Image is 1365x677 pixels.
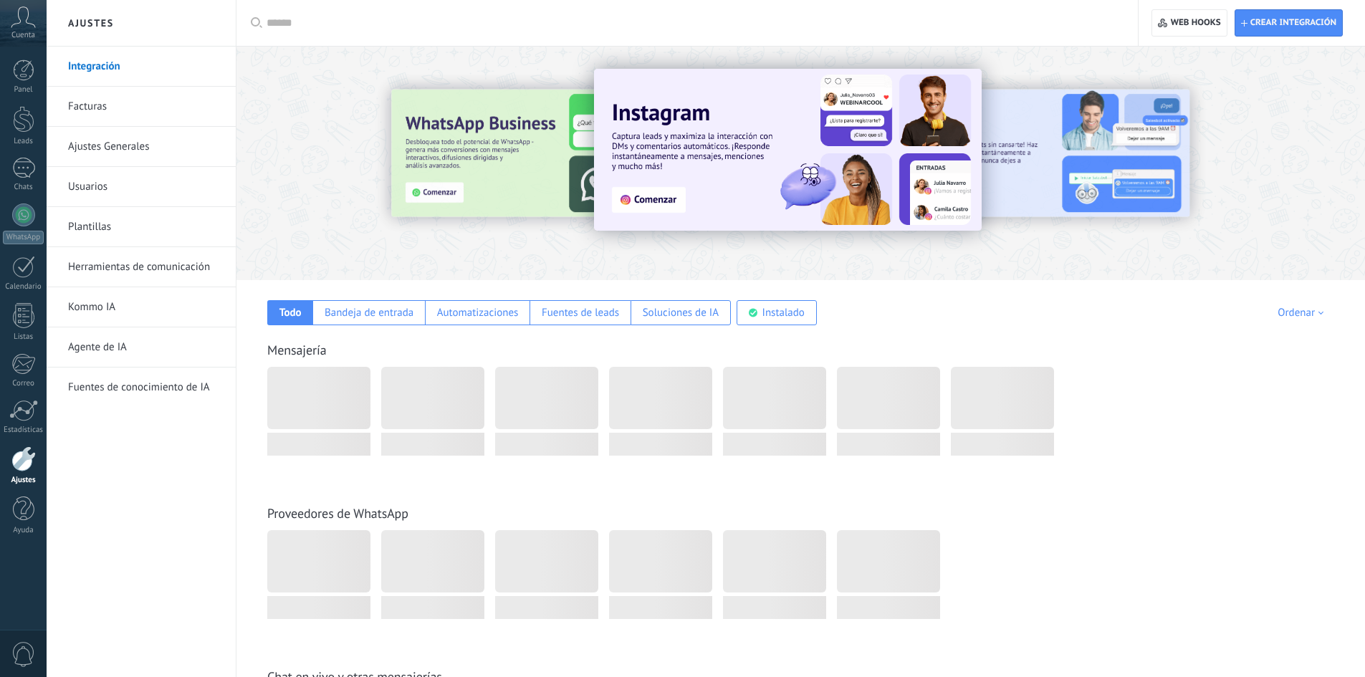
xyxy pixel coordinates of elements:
a: Kommo IA [68,287,221,327]
a: Proveedores de WhatsApp [267,505,408,522]
a: Agente de IA [68,327,221,368]
div: WhatsApp [3,231,44,244]
div: Leads [3,137,44,146]
li: Facturas [47,87,236,127]
img: Slide 3 [391,90,696,217]
li: Plantillas [47,207,236,247]
li: Fuentes de conocimiento de IA [47,368,236,407]
div: Calendario [3,282,44,292]
li: Kommo IA [47,287,236,327]
a: Facturas [68,87,221,127]
div: Listas [3,332,44,342]
div: Estadísticas [3,426,44,435]
a: Fuentes de conocimiento de IA [68,368,221,408]
span: Cuenta [11,31,35,40]
div: Soluciones de IA [643,306,719,320]
div: Automatizaciones [437,306,519,320]
li: Integración [47,47,236,87]
li: Usuarios [47,167,236,207]
div: Todo [279,306,302,320]
li: Agente de IA [47,327,236,368]
button: Crear integración [1235,9,1343,37]
div: Fuentes de leads [542,306,619,320]
a: Plantillas [68,207,221,247]
img: Slide 1 [594,69,982,231]
a: Mensajería [267,342,327,358]
span: Crear integración [1250,17,1336,29]
a: Ajustes Generales [68,127,221,167]
div: Ordenar [1278,306,1328,320]
a: Herramientas de comunicación [68,247,221,287]
div: Ayuda [3,526,44,535]
li: Herramientas de comunicación [47,247,236,287]
div: Bandeja de entrada [325,306,413,320]
div: Ajustes [3,476,44,485]
img: Slide 2 [884,90,1189,217]
span: Web hooks [1171,17,1221,29]
div: Chats [3,183,44,192]
li: Ajustes Generales [47,127,236,167]
button: Web hooks [1151,9,1227,37]
a: Usuarios [68,167,221,207]
div: Panel [3,85,44,95]
div: Instalado [762,306,805,320]
a: Integración [68,47,221,87]
div: Correo [3,379,44,388]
